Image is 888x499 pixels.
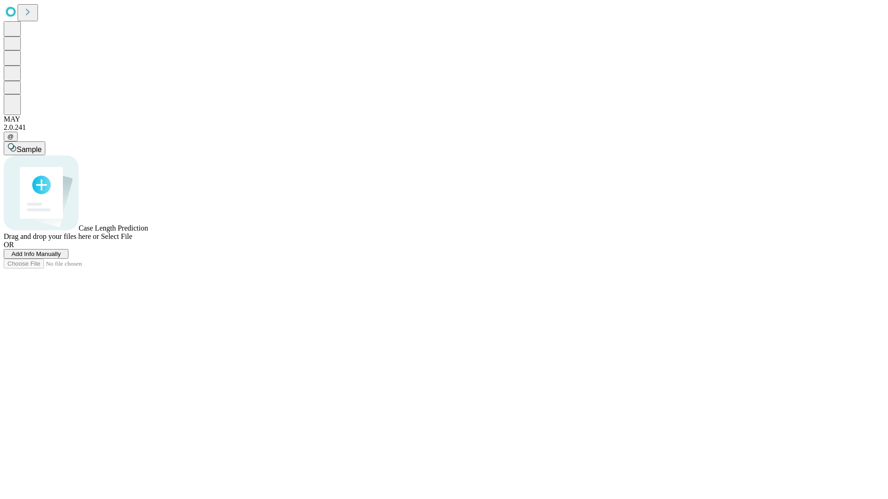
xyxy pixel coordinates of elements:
button: @ [4,132,18,141]
span: Select File [101,232,132,240]
button: Add Info Manually [4,249,68,259]
div: MAY [4,115,884,123]
span: OR [4,241,14,249]
div: 2.0.241 [4,123,884,132]
span: Sample [17,146,42,153]
span: Add Info Manually [12,250,61,257]
button: Sample [4,141,45,155]
span: Case Length Prediction [79,224,148,232]
span: Drag and drop your files here or [4,232,99,240]
span: @ [7,133,14,140]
